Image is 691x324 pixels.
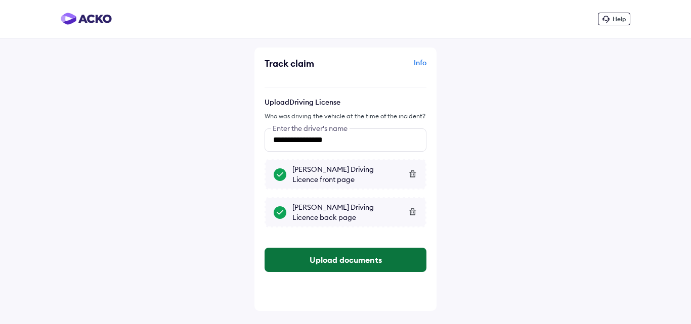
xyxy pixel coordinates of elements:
[292,202,417,222] div: [PERSON_NAME] Driving Licence back page
[348,58,426,77] div: Info
[61,13,112,25] img: horizontal-gradient.png
[265,98,426,107] p: Upload Driving License
[613,15,626,23] span: Help
[292,164,417,184] div: [PERSON_NAME] Driving Licence front page
[265,248,426,272] button: Upload documents
[265,58,343,69] div: Track claim
[265,112,426,121] div: Who was driving the vehicle at the time of the incident?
